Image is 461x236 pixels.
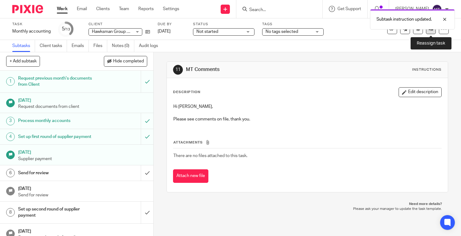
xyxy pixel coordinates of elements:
span: [DATE] [158,29,171,33]
button: + Add subtask [6,56,40,66]
h1: Process monthly accounts [18,116,96,125]
p: Supplier payment [18,156,147,162]
div: 5 [62,26,70,33]
span: Not started [196,29,218,34]
a: Work [57,6,68,12]
h1: [DATE] [18,96,147,104]
a: Clients [96,6,110,12]
a: Email [77,6,87,12]
label: Due by [158,22,185,27]
a: Team [119,6,129,12]
label: Client [89,22,150,27]
a: Settings [163,6,179,12]
p: Request documents from client [18,104,147,110]
p: Hi [PERSON_NAME], [173,104,442,110]
div: 3 [6,117,15,125]
small: /13 [65,28,70,31]
div: 11 [173,65,183,75]
h1: Set up first round of supplier payment [18,132,96,141]
img: Pixie [12,5,43,13]
span: No tags selected [266,29,298,34]
a: Audit logs [139,40,163,52]
a: Client tasks [40,40,67,52]
a: Notes (0) [112,40,134,52]
div: 1 [6,77,15,86]
h1: [DATE] [18,227,147,234]
p: Please ask your manager to update the task template. [173,206,442,211]
p: Description [173,90,200,95]
h1: MT Comments [186,66,320,73]
a: Reports [138,6,154,12]
label: Status [193,22,254,27]
button: Hide completed [104,56,147,66]
button: Attach new file [173,169,208,183]
span: There are no files attached to this task. [173,154,247,158]
h1: Send for review [18,168,96,178]
h1: [DATE] [18,148,147,155]
a: Subtasks [12,40,35,52]
p: Send for review [18,192,147,198]
h1: [DATE] [18,184,147,192]
span: Hawksman Group LLC [92,29,134,34]
span: Hide completed [113,59,144,64]
img: svg%3E [432,4,442,14]
div: Monthly accounting [12,28,51,34]
label: Task [12,22,51,27]
div: 6 [6,169,15,177]
p: Please see comments on file, thank you. [173,116,442,122]
p: Need more details? [173,202,442,206]
div: 8 [6,208,15,217]
p: Subtask instruction updated. [376,16,432,22]
a: Files [93,40,107,52]
button: Edit description [399,87,442,97]
h1: Request previous month's documents from Client [18,74,96,89]
div: Instructions [412,67,442,72]
span: Attachments [173,141,203,144]
h1: Set up second round of supplier payment [18,205,96,220]
div: 4 [6,132,15,141]
a: Emails [72,40,89,52]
